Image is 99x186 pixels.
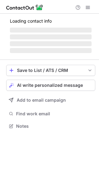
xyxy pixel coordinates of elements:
span: ‌ [10,28,92,33]
span: Add to email campaign [17,98,66,103]
span: Find work email [16,111,93,117]
img: ContactOut v5.3.10 [6,4,43,11]
span: Notes [16,123,93,129]
button: Add to email campaign [6,95,95,106]
button: AI write personalized message [6,80,95,91]
span: ‌ [10,34,92,39]
span: AI write personalized message [17,83,83,88]
div: Save to List / ATS / CRM [17,68,84,73]
p: Loading contact info [10,19,92,24]
span: ‌ [10,41,92,46]
button: Find work email [6,109,95,118]
button: save-profile-one-click [6,65,95,76]
span: ‌ [10,48,92,53]
button: Notes [6,122,95,131]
